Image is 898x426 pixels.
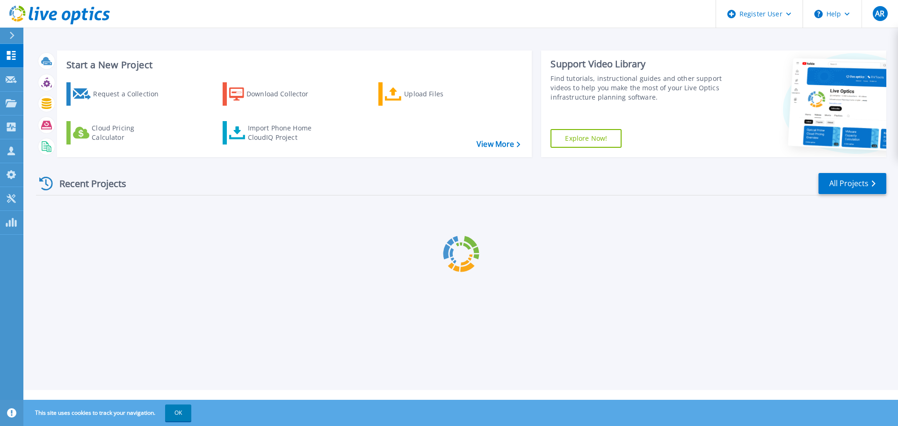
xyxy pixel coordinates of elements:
[93,85,168,103] div: Request a Collection
[248,123,321,142] div: Import Phone Home CloudIQ Project
[223,82,327,106] a: Download Collector
[477,140,520,149] a: View More
[550,129,622,148] a: Explore Now!
[66,82,171,106] a: Request a Collection
[550,74,726,102] div: Find tutorials, instructional guides and other support videos to help you make the most of your L...
[875,10,884,17] span: AR
[66,121,171,144] a: Cloud Pricing Calculator
[378,82,483,106] a: Upload Files
[66,60,520,70] h3: Start a New Project
[818,173,886,194] a: All Projects
[246,85,321,103] div: Download Collector
[26,404,191,421] span: This site uses cookies to track your navigation.
[92,123,167,142] div: Cloud Pricing Calculator
[550,58,726,70] div: Support Video Library
[165,404,191,421] button: OK
[404,85,479,103] div: Upload Files
[36,172,139,195] div: Recent Projects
